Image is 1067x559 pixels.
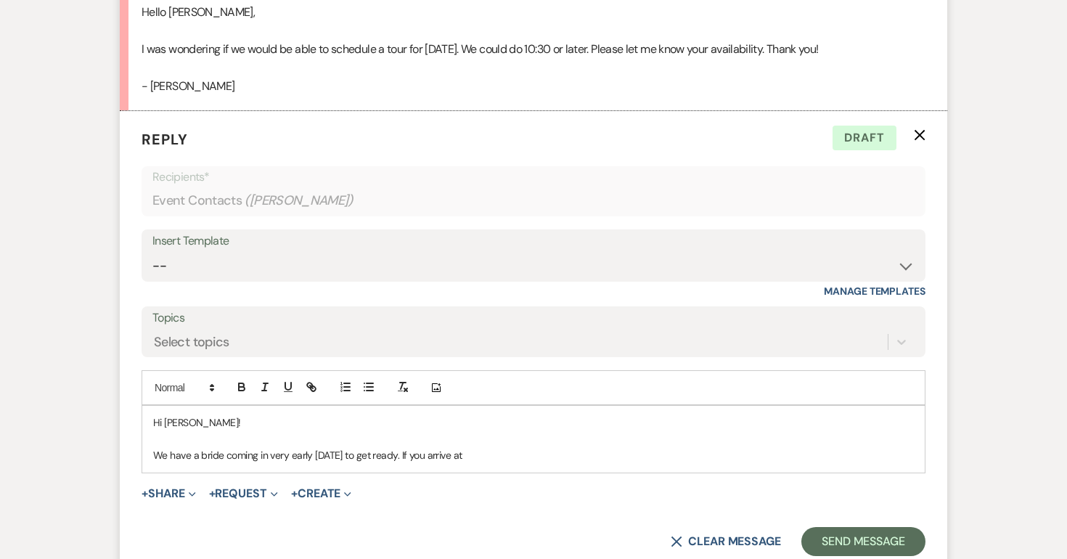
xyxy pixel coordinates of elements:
[209,488,216,499] span: +
[142,77,925,96] p: - [PERSON_NAME]
[833,126,896,150] span: Draft
[142,40,925,59] p: I was wondering if we would be able to schedule a tour for [DATE]. We could do 10:30 or later. Pl...
[152,308,915,329] label: Topics
[152,187,915,215] div: Event Contacts
[671,536,781,547] button: Clear message
[142,488,148,499] span: +
[142,130,188,149] span: Reply
[152,168,915,187] p: Recipients*
[245,191,353,211] span: ( [PERSON_NAME] )
[142,3,925,22] p: Hello [PERSON_NAME],
[153,447,914,463] p: We have a bride coming in very early [DATE] to get ready. If you arrive at
[291,488,298,499] span: +
[209,488,278,499] button: Request
[152,231,915,252] div: Insert Template
[154,332,229,352] div: Select topics
[142,488,196,499] button: Share
[801,527,925,556] button: Send Message
[824,285,925,298] a: Manage Templates
[153,415,914,431] p: Hi [PERSON_NAME]!
[291,488,351,499] button: Create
